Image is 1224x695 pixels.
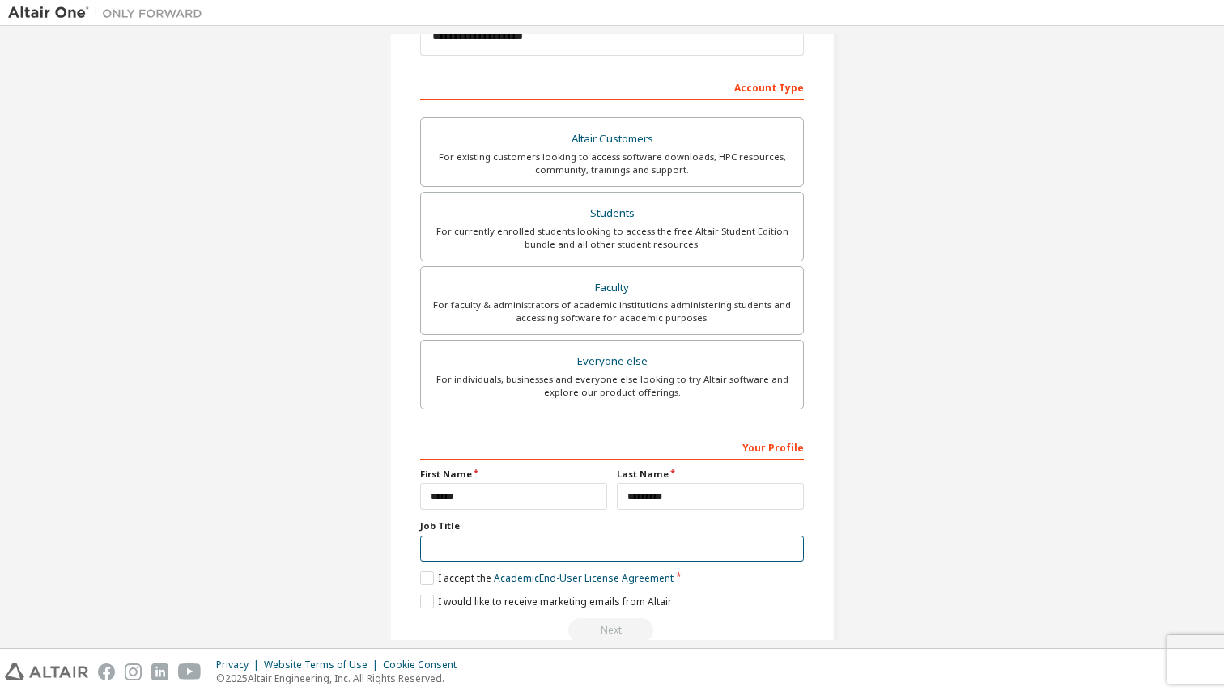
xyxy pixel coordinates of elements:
[431,202,793,225] div: Students
[383,659,466,672] div: Cookie Consent
[420,434,804,460] div: Your Profile
[216,659,264,672] div: Privacy
[125,663,142,680] img: instagram.svg
[431,150,793,176] div: For existing customers looking to access software downloads, HPC resources, community, trainings ...
[431,373,793,399] div: For individuals, businesses and everyone else looking to try Altair software and explore our prod...
[420,74,804,100] div: Account Type
[431,225,793,251] div: For currently enrolled students looking to access the free Altair Student Edition bundle and all ...
[420,618,804,642] div: Read and acccept EULA to continue
[178,663,202,680] img: youtube.svg
[420,468,607,481] label: First Name
[494,571,674,585] a: Academic End-User License Agreement
[431,128,793,150] div: Altair Customers
[216,672,466,685] p: © 2025 Altair Engineering, Inc. All Rights Reserved.
[8,5,210,21] img: Altair One
[151,663,168,680] img: linkedin.svg
[431,350,793,373] div: Everyone else
[264,659,383,672] div: Website Terms of Use
[5,663,88,680] img: altair_logo.svg
[420,595,672,608] label: I would like to receive marketing emails from Altair
[431,299,793,324] div: For faculty & administrators of academic institutions administering students and accessing softwa...
[431,277,793,299] div: Faculty
[420,519,804,532] label: Job Title
[420,571,674,585] label: I accept the
[617,468,804,481] label: Last Name
[98,663,115,680] img: facebook.svg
